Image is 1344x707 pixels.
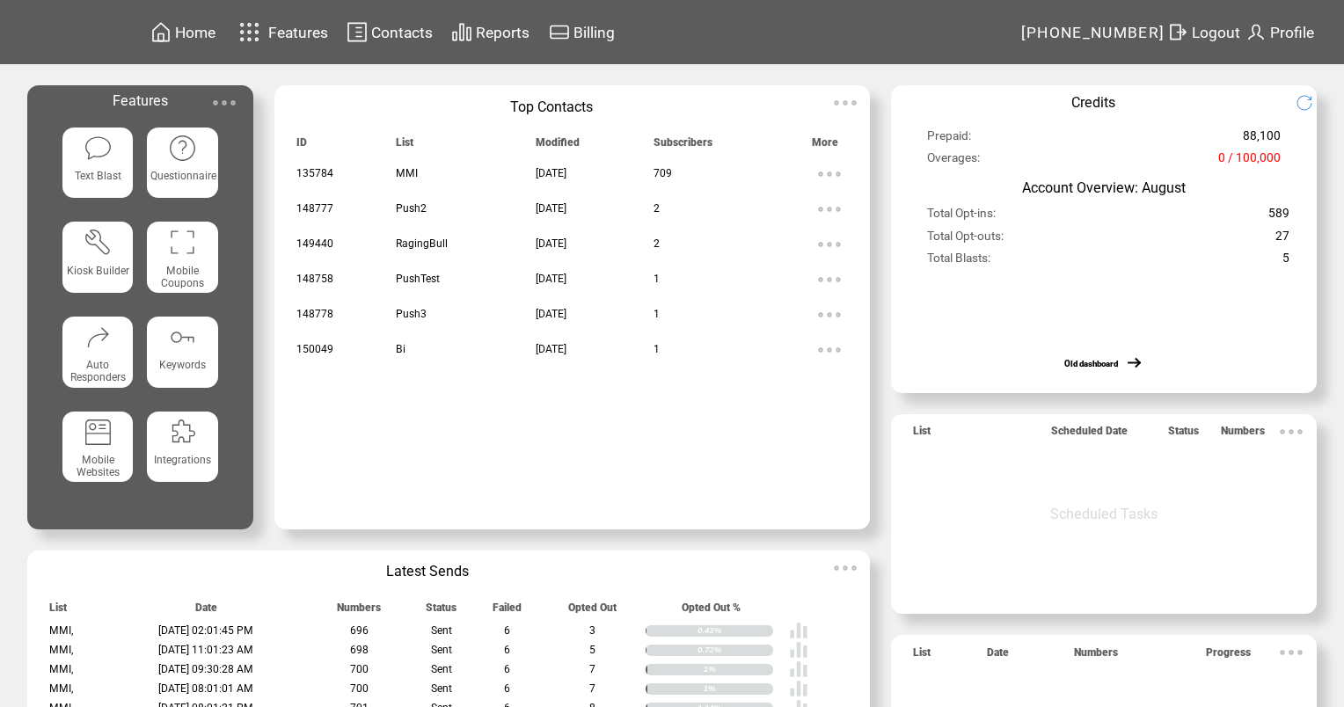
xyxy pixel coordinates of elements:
span: Status [426,601,457,622]
span: Numbers [337,601,381,622]
span: Push2 [396,202,427,215]
img: integrations.svg [168,418,197,447]
span: Questionnaire [150,170,216,182]
span: [DATE] 11:01:23 AM [158,644,253,656]
span: Integrations [154,454,211,466]
span: Sent [431,663,452,675]
span: 149440 [296,237,333,250]
span: 7 [589,682,595,695]
span: Kiosk Builder [67,265,129,277]
img: ellypsis.svg [812,192,847,227]
span: Profile [1270,24,1314,41]
img: ellypsis.svg [1274,635,1309,670]
img: profile.svg [1245,21,1267,43]
img: contacts.svg [347,21,368,43]
span: [DATE] 08:01:01 AM [158,682,253,695]
span: 3 [589,624,595,637]
span: List [396,136,413,157]
span: 700 [350,663,369,675]
a: Home [148,18,218,46]
span: 150049 [296,343,333,355]
span: 6 [504,644,510,656]
img: ellypsis.svg [812,297,847,332]
a: Mobile Coupons [147,222,217,302]
span: MMI [396,167,418,179]
span: Logout [1192,24,1240,41]
span: 6 [504,663,510,675]
img: refresh.png [1296,94,1326,112]
img: features.svg [234,18,265,47]
span: Features [113,92,168,109]
span: Prepaid: [927,128,971,150]
span: 148777 [296,202,333,215]
span: 589 [1268,206,1289,228]
span: Home [175,24,215,41]
a: Features [231,15,331,49]
img: tool%201.svg [84,228,113,257]
span: Total Opt-ins: [927,206,996,228]
span: [DATE] 09:30:28 AM [158,663,253,675]
span: 6 [504,682,510,695]
span: List [49,601,67,622]
a: Text Blast [62,128,133,208]
img: ellypsis.svg [828,550,863,586]
span: Numbers [1221,425,1265,445]
span: MMI, [49,663,73,675]
span: Mobile Websites [77,454,120,478]
div: 1% [704,683,773,694]
span: 1 [654,308,660,320]
span: Keywords [159,359,206,371]
span: Opted Out % [682,601,741,622]
span: Total Opt-outs: [927,229,1004,251]
span: Progress [1206,646,1251,667]
a: Keywords [147,317,217,397]
span: Billing [573,24,615,41]
a: Contacts [344,18,435,46]
span: 148778 [296,308,333,320]
img: coupons.svg [168,228,197,257]
img: auto-responders.svg [84,323,113,352]
span: Contacts [371,24,433,41]
a: Mobile Websites [62,412,133,492]
span: PushTest [396,273,440,285]
img: poll%20-%20white.svg [789,621,808,640]
span: [DATE] [536,308,566,320]
span: Sent [431,682,452,695]
span: 2 [654,202,660,215]
span: MMI, [49,644,73,656]
span: Opted Out [568,601,617,622]
span: 6 [504,624,510,637]
span: 88,100 [1243,128,1281,150]
img: home.svg [150,21,172,43]
a: Reports [449,18,532,46]
span: Push3 [396,308,427,320]
span: 709 [654,167,672,179]
span: Auto Responders [70,359,126,383]
a: Logout [1165,18,1243,46]
img: exit.svg [1167,21,1188,43]
span: 696 [350,624,369,637]
span: Scheduled Date [1051,425,1128,445]
a: Billing [546,18,617,46]
span: Status [1168,425,1199,445]
span: RagingBull [396,237,448,250]
img: ellypsis.svg [812,262,847,297]
span: Credits [1071,94,1115,111]
span: Date [195,601,217,622]
a: Kiosk Builder [62,222,133,302]
span: [DATE] [536,237,566,250]
img: creidtcard.svg [549,21,570,43]
span: Sent [431,644,452,656]
a: Questionnaire [147,128,217,208]
img: poll%20-%20white.svg [789,640,808,660]
span: [DATE] [536,202,566,215]
span: Latest Sends [386,563,469,579]
span: Reports [476,24,530,41]
span: Bi [396,343,405,355]
img: questionnaire.svg [168,134,197,163]
img: text-blast.svg [84,134,113,163]
img: ellypsis.svg [812,227,847,262]
span: [DATE] [536,343,566,355]
span: Date [987,646,1009,667]
span: List [913,425,931,445]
